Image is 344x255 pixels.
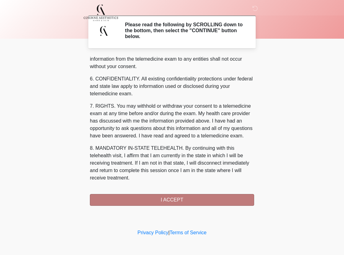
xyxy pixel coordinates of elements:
[168,230,170,235] a: |
[95,22,113,40] img: Agent Avatar
[170,230,206,235] a: Terms of Service
[138,230,169,235] a: Privacy Policy
[125,22,245,40] h2: Please read the following by SCROLLING down to the bottom, then select the "CONTINUE" button below.
[84,5,118,21] img: Corinne Aesthetics Med Spa Logo
[90,102,254,140] p: 7. RIGHTS. You may withhold or withdraw your consent to a telemedicine exam at any time before an...
[90,194,254,206] button: I ACCEPT
[90,145,254,182] p: 8. MANDATORY IN-STATE TELEHEALTH. By continuing with this telehealth visit, I affirm that I am cu...
[90,75,254,97] p: 6. CONFIDENTIALITY. All existing confidentiality protections under federal and state law apply to...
